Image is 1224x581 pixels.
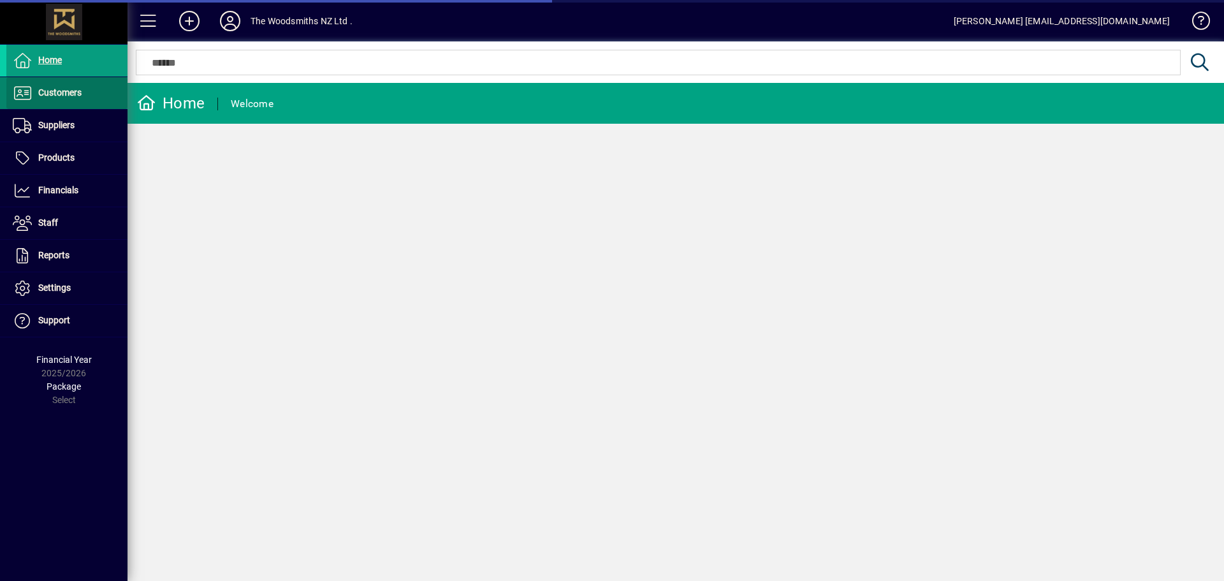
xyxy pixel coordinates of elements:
span: Home [38,55,62,65]
span: Package [47,381,81,392]
a: Products [6,142,127,174]
span: Support [38,315,70,325]
span: Staff [38,217,58,228]
div: Welcome [231,94,273,114]
span: Financials [38,185,78,195]
span: Suppliers [38,120,75,130]
span: Financial Year [36,355,92,365]
span: Reports [38,250,69,260]
span: Products [38,152,75,163]
div: [PERSON_NAME] [EMAIL_ADDRESS][DOMAIN_NAME] [954,11,1170,31]
button: Profile [210,10,251,33]
a: Support [6,305,127,337]
a: Financials [6,175,127,207]
a: Settings [6,272,127,304]
a: Customers [6,77,127,109]
div: The Woodsmiths NZ Ltd . [251,11,353,31]
a: Knowledge Base [1183,3,1208,44]
a: Reports [6,240,127,272]
a: Suppliers [6,110,127,142]
a: Staff [6,207,127,239]
span: Settings [38,283,71,293]
span: Customers [38,87,82,98]
button: Add [169,10,210,33]
div: Home [137,93,205,114]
